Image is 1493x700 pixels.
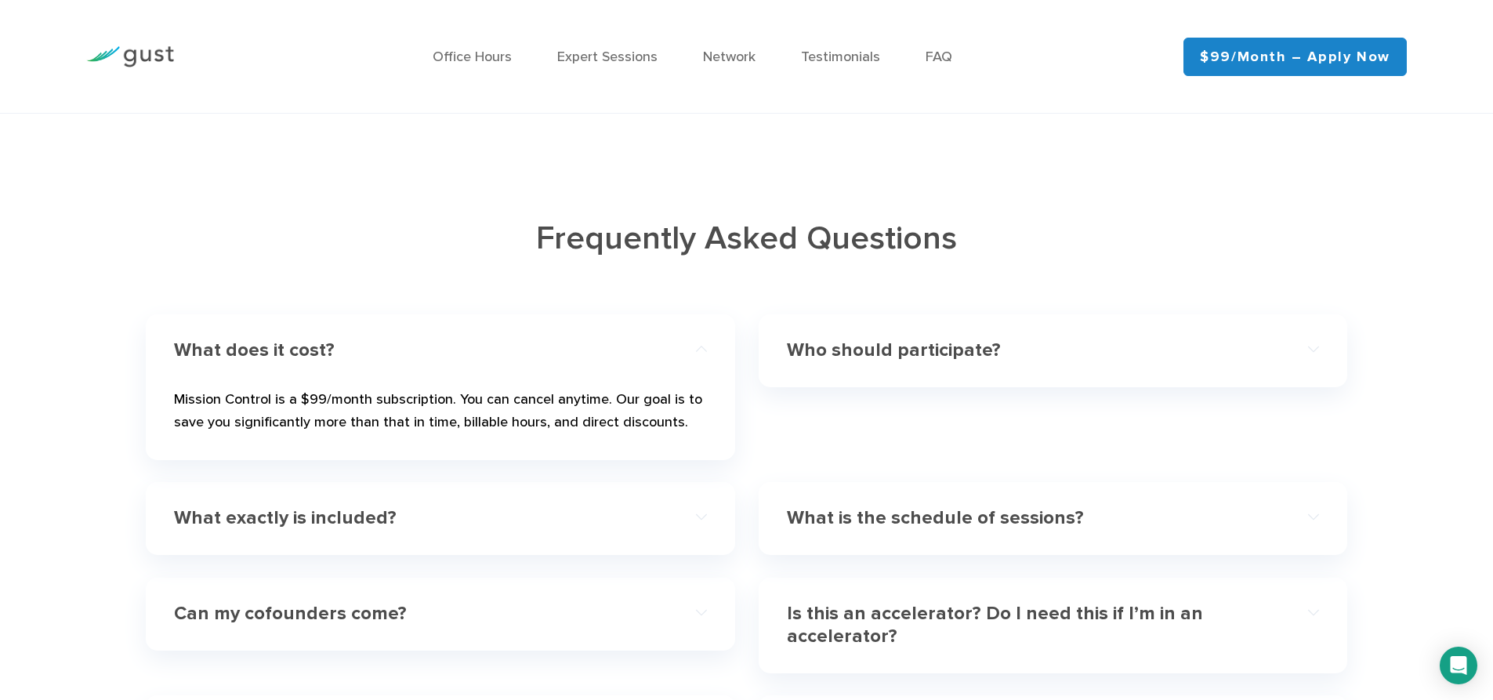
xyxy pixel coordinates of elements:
h4: What does it cost? [174,339,653,362]
a: Testimonials [801,49,880,65]
a: $99/month – Apply Now [1183,38,1407,76]
h4: Is this an accelerator? Do I need this if I’m in an accelerator? [787,603,1266,648]
div: Open Intercom Messenger [1440,647,1477,684]
h4: What is the schedule of sessions? [787,507,1266,530]
img: Gust Logo [86,46,174,67]
a: Office Hours [433,49,512,65]
p: Mission Control is a $99/month subscription. You can cancel anytime. Our goal is to save you sign... [174,389,706,441]
h4: Who should participate? [787,339,1266,362]
a: Expert Sessions [557,49,658,65]
h4: Can my cofounders come? [174,603,653,626]
a: Network [703,49,756,65]
h2: Frequently Asked Questions [146,217,1346,261]
h4: What exactly is included? [174,507,653,530]
a: FAQ [926,49,952,65]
